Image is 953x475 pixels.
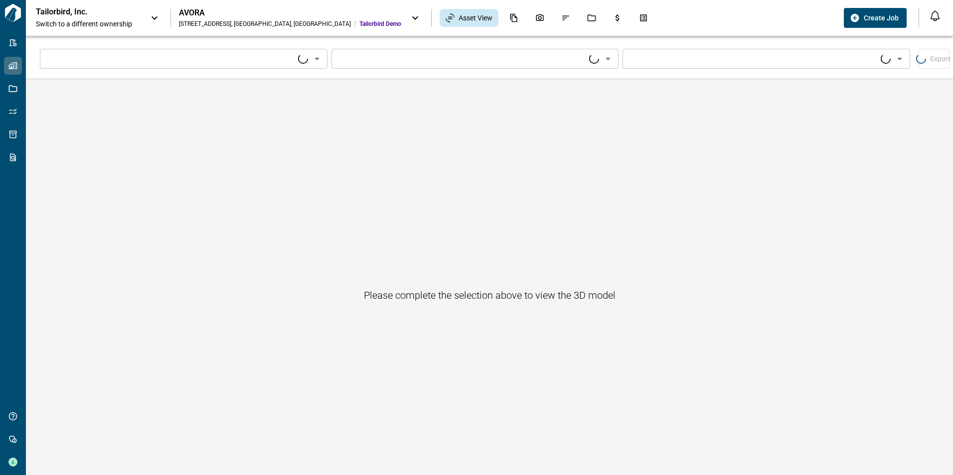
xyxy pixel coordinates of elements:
span: Create Job [864,13,899,23]
button: Open notification feed [927,8,943,24]
span: Tailorbird Demo [359,20,401,28]
div: Documents [503,9,524,26]
button: Create Job [844,8,907,28]
div: Photos [529,9,550,26]
div: Issues & Info [555,9,576,26]
div: Asset View [440,9,498,27]
div: Takeoff Center [633,9,654,26]
div: AVORA [179,8,401,18]
div: [STREET_ADDRESS] , [GEOGRAPHIC_DATA] , [GEOGRAPHIC_DATA] [179,20,351,28]
div: Jobs [581,9,602,26]
button: Open [893,52,907,66]
button: Open [601,52,615,66]
span: Switch to a different ownership [36,19,141,29]
p: Tailorbird, Inc. [36,7,126,17]
div: Budgets [607,9,628,26]
button: Open [310,52,324,66]
h6: Please complete the selection above to view the 3D model [364,287,616,303]
span: Asset View [459,13,492,23]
